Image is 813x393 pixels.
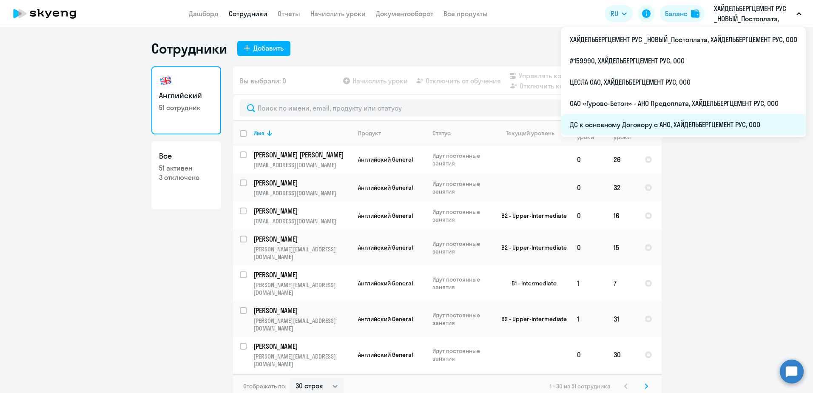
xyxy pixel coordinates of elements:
p: [EMAIL_ADDRESS][DOMAIN_NAME] [253,217,351,225]
p: 51 активен [159,163,213,173]
p: [PERSON_NAME][EMAIL_ADDRESS][DOMAIN_NAME] [253,245,351,261]
p: [PERSON_NAME][EMAIL_ADDRESS][DOMAIN_NAME] [253,317,351,332]
a: Английский51 сотрудник [151,66,221,134]
p: [PERSON_NAME][EMAIL_ADDRESS][DOMAIN_NAME] [253,353,351,368]
a: [PERSON_NAME] [253,234,351,244]
span: Вы выбрали: 0 [240,76,286,86]
img: english [159,74,173,88]
p: [EMAIL_ADDRESS][DOMAIN_NAME] [253,161,351,169]
p: Идут постоянные занятия [432,240,491,255]
div: Баланс [665,9,688,19]
p: [PERSON_NAME] [PERSON_NAME] [253,150,350,159]
p: ХАЙДЕЛЬБЕРГЦЕМЕНТ РУС _НОВЫЙ_Постоплата, ХАЙДЕЛЬБЕРГЦЕМЕНТ РУС, ООО [714,3,793,24]
div: Статус [432,129,451,137]
img: balance [691,9,699,18]
input: Поиск по имени, email, продукту или статусу [240,100,655,117]
td: 0 [570,337,607,373]
div: Имя [253,129,264,137]
td: B2 - Upper-Intermediate [491,230,570,265]
p: [PERSON_NAME] [253,234,350,244]
a: Дашборд [189,9,219,18]
p: [PERSON_NAME] [253,342,350,351]
a: [PERSON_NAME] [253,306,351,315]
a: [PERSON_NAME] [PERSON_NAME] [253,150,351,159]
p: [PERSON_NAME] [253,206,350,216]
span: Английский General [358,351,413,359]
a: [PERSON_NAME] [253,270,351,279]
a: [PERSON_NAME] [253,342,351,351]
h3: Английский [159,90,213,101]
div: Текущий уровень [506,129,554,137]
span: RU [611,9,618,19]
p: 3 отключено [159,173,213,182]
p: [EMAIL_ADDRESS][DOMAIN_NAME] [253,189,351,197]
div: Продукт [358,129,425,137]
span: Английский General [358,315,413,323]
p: [PERSON_NAME][EMAIL_ADDRESS][DOMAIN_NAME] [253,281,351,296]
td: 7 [607,265,638,301]
button: RU [605,5,633,22]
p: [PERSON_NAME] [253,306,350,315]
span: 1 - 30 из 51 сотрудника [550,382,611,390]
a: [PERSON_NAME] [253,178,351,188]
button: ХАЙДЕЛЬБЕРГЦЕМЕНТ РУС _НОВЫЙ_Постоплата, ХАЙДЕЛЬБЕРГЦЕМЕНТ РУС, ООО [710,3,806,24]
p: 51 сотрудник [159,103,213,112]
span: Отображать по: [243,382,286,390]
td: 16 [607,202,638,230]
td: 0 [570,145,607,174]
button: Балансbalance [660,5,705,22]
p: Идут постоянные занятия [432,208,491,223]
a: Документооборот [376,9,433,18]
p: Идут постоянные занятия [432,276,491,291]
td: B1 - Intermediate [491,265,570,301]
td: 1 [570,265,607,301]
td: B2 - Upper-Intermediate [491,202,570,230]
div: Статус [432,129,491,137]
td: 30 [607,337,638,373]
p: Идут постоянные занятия [432,152,491,167]
p: [PERSON_NAME] [253,178,350,188]
div: Текущий уровень [498,129,570,137]
a: [PERSON_NAME] [253,206,351,216]
a: Все продукты [443,9,488,18]
span: Английский General [358,156,413,163]
button: Добавить [237,41,290,56]
td: 0 [570,230,607,265]
ul: RU [561,27,806,137]
td: 1 [570,301,607,337]
td: 0 [570,202,607,230]
td: 0 [570,174,607,202]
a: Все51 активен3 отключено [151,141,221,209]
div: Добавить [253,43,284,53]
p: Идут постоянные занятия [432,347,491,362]
span: Английский General [358,244,413,251]
a: Отчеты [278,9,300,18]
td: 15 [607,230,638,265]
span: Английский General [358,184,413,191]
td: 26 [607,145,638,174]
h3: Все [159,151,213,162]
p: Идут постоянные занятия [432,180,491,195]
a: Сотрудники [229,9,267,18]
div: Имя [253,129,351,137]
a: Начислить уроки [310,9,366,18]
p: [PERSON_NAME] [253,270,350,279]
span: Английский General [358,212,413,219]
div: Продукт [358,129,381,137]
td: 32 [607,174,638,202]
td: 31 [607,301,638,337]
td: B2 - Upper-Intermediate [491,301,570,337]
p: Идут постоянные занятия [432,311,491,327]
span: Английский General [358,279,413,287]
h1: Сотрудники [151,40,227,57]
